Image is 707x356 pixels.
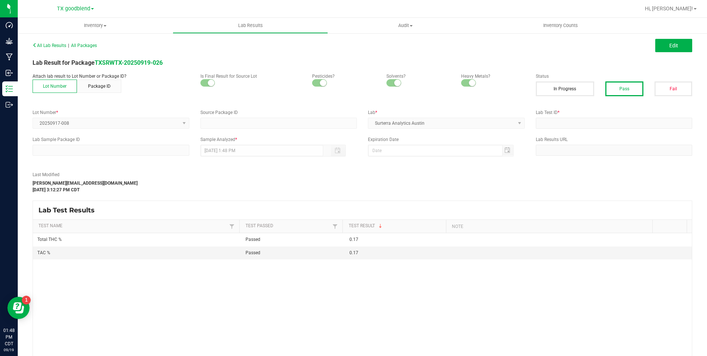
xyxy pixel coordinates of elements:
button: In Progress [536,81,595,96]
a: Lab Results [173,18,328,33]
a: TXSRWTX-20250919-026 [95,59,163,66]
inline-svg: Manufacturing [6,53,13,61]
p: Pesticides? [312,73,376,80]
span: All Lab Results [33,43,66,48]
label: Source Package ID [200,109,357,116]
span: Lab Results [228,22,273,29]
a: Inventory [18,18,173,33]
label: Lot Number [33,109,189,116]
span: Hi, [PERSON_NAME]! [645,6,693,11]
p: Attach lab result to Lot Number or Package ID? [33,73,189,80]
span: Passed [246,237,260,242]
p: Heavy Metals? [461,73,525,80]
a: Audit [328,18,483,33]
strong: [DATE] 3:12:27 PM CDT [33,187,80,192]
button: Package ID [77,80,121,93]
a: Test ResultSortable [349,223,443,229]
span: TAC % [37,250,50,255]
label: Expiration Date [368,136,525,143]
span: 0.17 [349,250,358,255]
span: Lab Result for Package [33,59,163,66]
inline-svg: Inventory [6,85,13,93]
span: Inventory Counts [533,22,588,29]
iframe: Resource center [7,297,30,319]
iframe: Resource center unread badge [22,296,31,305]
p: 01:48 PM CDT [3,327,14,347]
label: Lab [368,109,525,116]
a: Inventory Counts [483,18,638,33]
p: 09/19 [3,347,14,353]
inline-svg: Grow [6,37,13,45]
span: Inventory [18,22,173,29]
inline-svg: Inbound [6,69,13,77]
span: 0.17 [349,237,358,242]
label: Lab Results URL [536,136,693,143]
label: Lab Test ID [536,109,693,116]
label: Lab Sample Package ID [33,136,189,143]
button: Pass [605,81,643,96]
button: Lot Number [33,80,77,93]
span: Lab Test Results [38,206,100,214]
a: Test NameSortable [38,223,227,229]
span: Passed [246,250,260,255]
a: Filter [331,222,339,231]
label: Sample Analyzed [200,136,357,143]
span: Edit [669,43,678,48]
label: Last Modified [33,171,147,178]
th: Note [446,220,652,233]
a: Test PassedSortable [246,223,331,229]
p: Solvents? [386,73,450,80]
label: Status [536,73,693,80]
a: Filter [227,222,236,231]
strong: [PERSON_NAME][EMAIL_ADDRESS][DOMAIN_NAME] [33,181,138,186]
span: All Packages [71,43,97,48]
span: Audit [328,22,483,29]
span: TX goodblend [57,6,90,12]
inline-svg: Outbound [6,101,13,108]
button: Fail [654,81,692,96]
span: Sortable [378,223,383,229]
inline-svg: Dashboard [6,21,13,29]
span: Total THC % [37,237,62,242]
button: Edit [655,39,692,52]
p: Is Final Result for Source Lot [200,73,301,80]
span: | [68,43,69,48]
